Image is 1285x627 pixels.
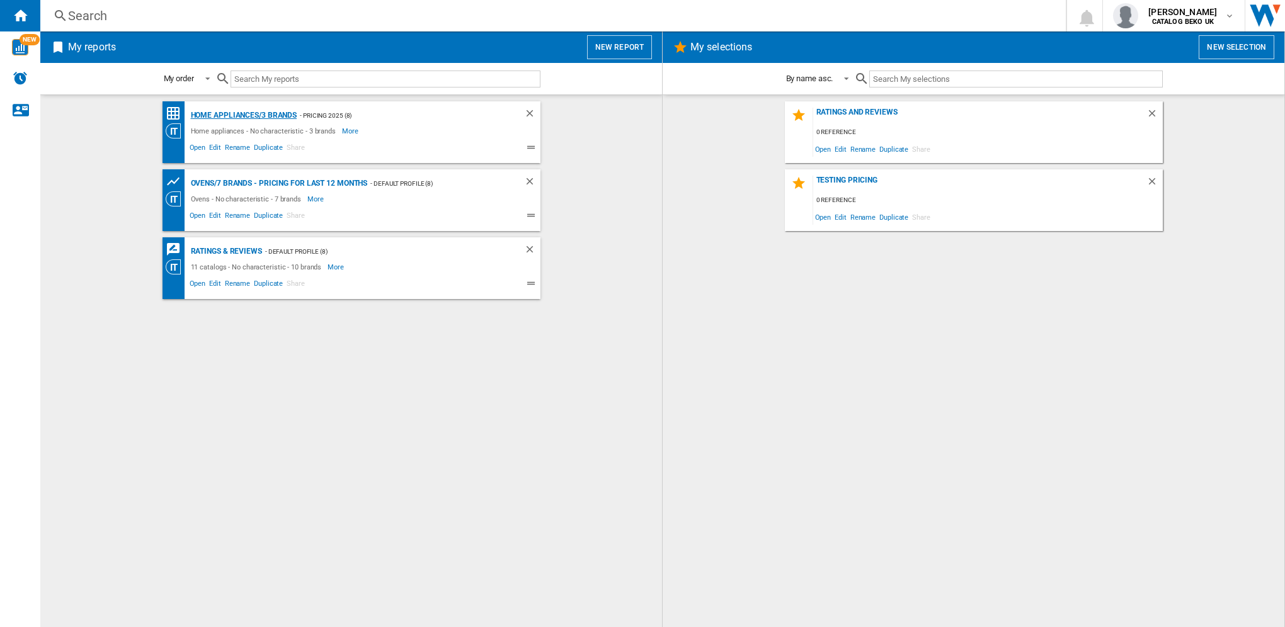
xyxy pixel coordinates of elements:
[285,278,307,293] span: Share
[342,123,360,138] span: More
[813,176,1146,193] div: Testing Pricing
[813,125,1163,140] div: 0 reference
[524,176,540,191] div: Delete
[833,140,848,157] span: Edit
[188,142,208,157] span: Open
[813,108,1146,125] div: Ratings and Reviews
[1113,3,1138,28] img: profile.jpg
[68,7,1033,25] div: Search
[297,108,498,123] div: - Pricing 2025 (8)
[877,208,910,225] span: Duplicate
[223,210,252,225] span: Rename
[188,259,328,274] div: 11 catalogs - No characteristic - 10 brands
[188,278,208,293] span: Open
[285,210,307,225] span: Share
[1152,18,1214,26] b: CATALOG BEKO UK
[307,191,326,206] span: More
[252,142,285,157] span: Duplicate
[1148,6,1217,18] span: [PERSON_NAME]
[848,140,877,157] span: Rename
[223,278,252,293] span: Rename
[164,74,194,83] div: My order
[813,208,833,225] span: Open
[13,71,28,86] img: alerts-logo.svg
[524,108,540,123] div: Delete
[166,259,188,274] div: Category View
[1146,176,1163,193] div: Delete
[12,39,28,55] img: wise-card.svg
[188,244,262,259] div: Ratings & Reviews
[869,71,1162,88] input: Search My selections
[367,176,498,191] div: - Default profile (8)
[587,35,652,59] button: New report
[188,123,342,138] div: Home appliances - No characteristic - 3 brands
[1199,35,1274,59] button: New selection
[207,142,223,157] span: Edit
[252,210,285,225] span: Duplicate
[1146,108,1163,125] div: Delete
[188,108,297,123] div: Home appliances/3 brands
[166,174,188,189] div: Product prices grid
[66,35,118,59] h2: My reports
[20,34,40,45] span: NEW
[166,123,188,138] div: Category View
[166,242,188,257] div: REVIEWS Matrix
[166,106,188,121] div: Price Matrix
[231,71,540,88] input: Search My reports
[813,140,833,157] span: Open
[910,140,932,157] span: Share
[910,208,932,225] span: Share
[833,208,848,225] span: Edit
[188,191,307,206] div: Ovens - No characteristic - 7 brands
[207,278,223,293] span: Edit
[877,140,910,157] span: Duplicate
[166,191,188,206] div: Category View
[688,35,755,59] h2: My selections
[188,210,208,225] span: Open
[252,278,285,293] span: Duplicate
[813,193,1163,208] div: 0 reference
[223,142,252,157] span: Rename
[786,74,833,83] div: By name asc.
[524,244,540,259] div: Delete
[207,210,223,225] span: Edit
[188,176,368,191] div: Ovens/7 brands - Pricing for last 12 months
[285,142,307,157] span: Share
[848,208,877,225] span: Rename
[328,259,346,274] span: More
[262,244,499,259] div: - Default profile (8)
